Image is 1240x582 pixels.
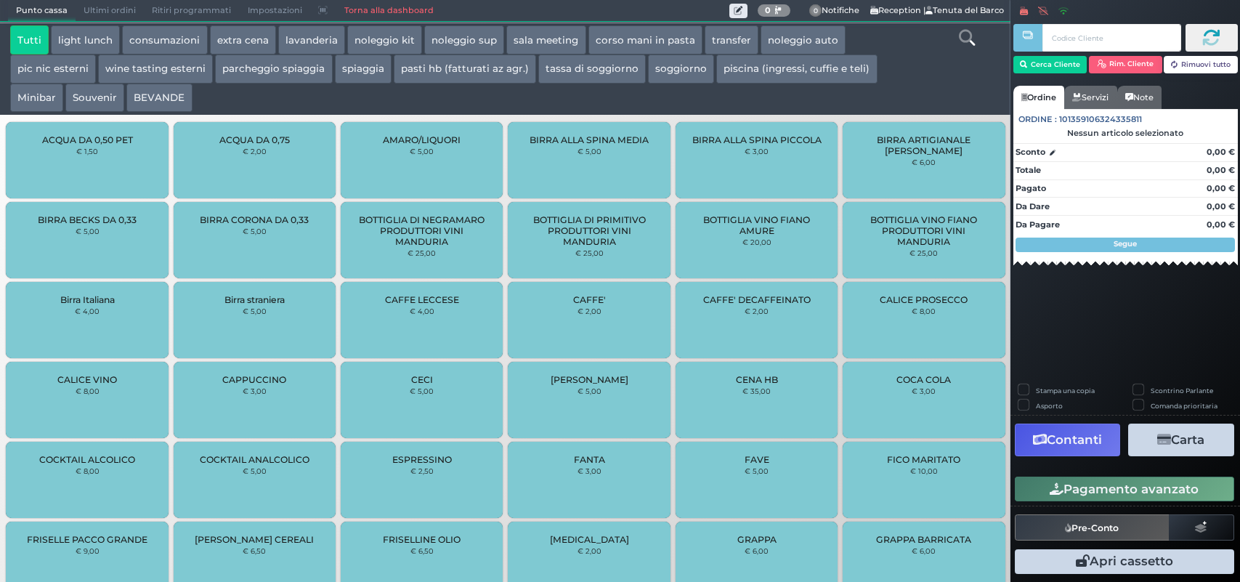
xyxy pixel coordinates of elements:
[392,454,452,465] span: ESPRESSINO
[876,534,971,545] span: GRAPPA BARRICATA
[1016,146,1045,158] strong: Sconto
[200,454,309,465] span: COCKTAIL ANALCOLICO
[1016,201,1050,211] strong: Da Dare
[410,466,434,475] small: € 2,50
[578,147,601,155] small: € 5,00
[530,134,649,145] span: BIRRA ALLA SPINA MEDIA
[912,307,936,315] small: € 8,00
[688,214,826,236] span: BOTTIGLIA VINO FIANO AMURE
[126,84,192,113] button: BEVANDE
[1207,147,1235,157] strong: 0,00 €
[912,387,936,395] small: € 3,00
[692,134,822,145] span: BIRRA ALLA SPINA PICCOLA
[410,307,434,315] small: € 4,00
[578,466,601,475] small: € 3,00
[76,546,100,555] small: € 9,00
[278,25,345,54] button: lavanderia
[408,248,436,257] small: € 25,00
[1016,183,1046,193] strong: Pagato
[745,147,769,155] small: € 3,00
[122,25,207,54] button: consumazioni
[896,374,951,385] span: COCA COLA
[1013,86,1064,109] a: Ordine
[912,158,936,166] small: € 6,00
[219,134,290,145] span: ACQUA DA 0,75
[538,54,646,84] button: tassa di soggiorno
[65,84,124,113] button: Souvenir
[144,1,239,21] span: Ritiri programmati
[1064,86,1117,109] a: Servizi
[1059,113,1142,126] span: 101359106324335811
[578,546,601,555] small: € 2,00
[506,25,585,54] button: sala meeting
[1015,549,1234,574] button: Apri cassetto
[765,5,771,15] b: 0
[648,54,714,84] button: soggiorno
[1117,86,1162,109] a: Note
[76,387,100,395] small: € 8,00
[809,4,822,17] span: 0
[215,54,332,84] button: parcheggio spiaggia
[240,1,310,21] span: Impostazioni
[200,214,309,225] span: BIRRA CORONA DA 0,33
[855,134,993,156] span: BIRRA ARTIGIANALE [PERSON_NAME]
[98,54,213,84] button: wine tasting esterni
[703,294,811,305] span: CAFFE' DECAFFEINATO
[1013,56,1087,73] button: Cerca Cliente
[909,248,938,257] small: € 25,00
[335,54,392,84] button: spiaggia
[551,374,628,385] span: [PERSON_NAME]
[51,25,120,54] button: light lunch
[8,1,76,21] span: Punto cassa
[243,227,267,235] small: € 5,00
[910,466,938,475] small: € 10,00
[745,307,769,315] small: € 2,00
[76,227,100,235] small: € 5,00
[578,387,601,395] small: € 5,00
[887,454,960,465] span: FICO MARITATO
[42,134,133,145] span: ACQUA DA 0,50 PET
[243,147,267,155] small: € 2,00
[520,214,658,247] span: BOTTIGLIA DI PRIMITIVO PRODUTTORI VINI MANDURIA
[1207,183,1235,193] strong: 0,00 €
[222,374,286,385] span: CAPPUCCINO
[10,25,49,54] button: Tutti
[353,214,491,247] span: BOTTIGLIA DI NEGRAMARO PRODUTTORI VINI MANDURIA
[1207,219,1235,230] strong: 0,00 €
[424,25,504,54] button: noleggio sup
[1114,239,1137,248] strong: Segue
[575,248,604,257] small: € 25,00
[39,454,135,465] span: COCKTAIL ALCOLICO
[385,294,459,305] span: CAFFE LECCESE
[10,84,63,113] button: Minibar
[75,307,100,315] small: € 4,00
[880,294,968,305] span: CALICE PROSECCO
[1015,424,1120,456] button: Contanti
[573,294,606,305] span: CAFFE'
[1018,113,1057,126] span: Ordine :
[76,1,144,21] span: Ultimi ordini
[1207,201,1235,211] strong: 0,00 €
[410,387,434,395] small: € 5,00
[1151,386,1213,395] label: Scontrino Parlante
[27,534,147,545] span: FRISELLE PACCO GRANDE
[411,374,433,385] span: CECI
[737,534,777,545] span: GRAPPA
[550,534,629,545] span: [MEDICAL_DATA]
[76,466,100,475] small: € 8,00
[243,546,266,555] small: € 6,50
[745,454,769,465] span: FAVE
[195,534,314,545] span: [PERSON_NAME] CEREALI
[57,374,117,385] span: CALICE VINO
[742,238,771,246] small: € 20,00
[243,307,267,315] small: € 5,00
[1013,128,1238,138] div: Nessun articolo selezionato
[1042,24,1182,52] input: Codice Cliente
[855,214,993,247] span: BOTTIGLIA VINO FIANO PRODUTTORI VINI MANDURIA
[410,546,434,555] small: € 6,50
[1015,477,1234,501] button: Pagamento avanzato
[394,54,536,84] button: pasti hb (fatturati az agr.)
[1036,386,1095,395] label: Stampa una copia
[243,387,267,395] small: € 3,00
[705,25,758,54] button: transfer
